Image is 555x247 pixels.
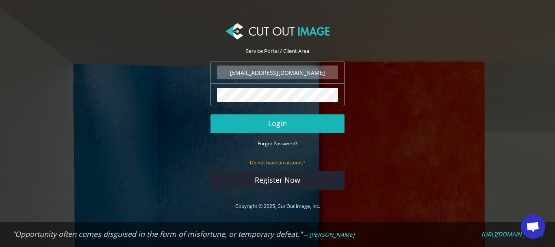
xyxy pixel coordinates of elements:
em: -- [PERSON_NAME] [304,231,355,238]
div: Open chat [521,214,545,239]
input: Email Address [217,66,338,79]
a: [URL][DOMAIN_NAME] [481,231,543,238]
img: Cut Out Image [225,23,330,39]
a: Copyright © 2025, Cut Out Image, Inc. [235,203,320,210]
small: Forgot Password? [258,140,297,147]
a: Forgot Password? [258,140,297,147]
a: Register Now [210,171,345,190]
small: Do not have an account? [250,159,305,166]
em: "Opportunity often comes disguised in the form of misfortune, or temporary defeat." [12,229,302,239]
button: Login [210,114,345,133]
span: Service Portal / Client Area [246,47,309,55]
